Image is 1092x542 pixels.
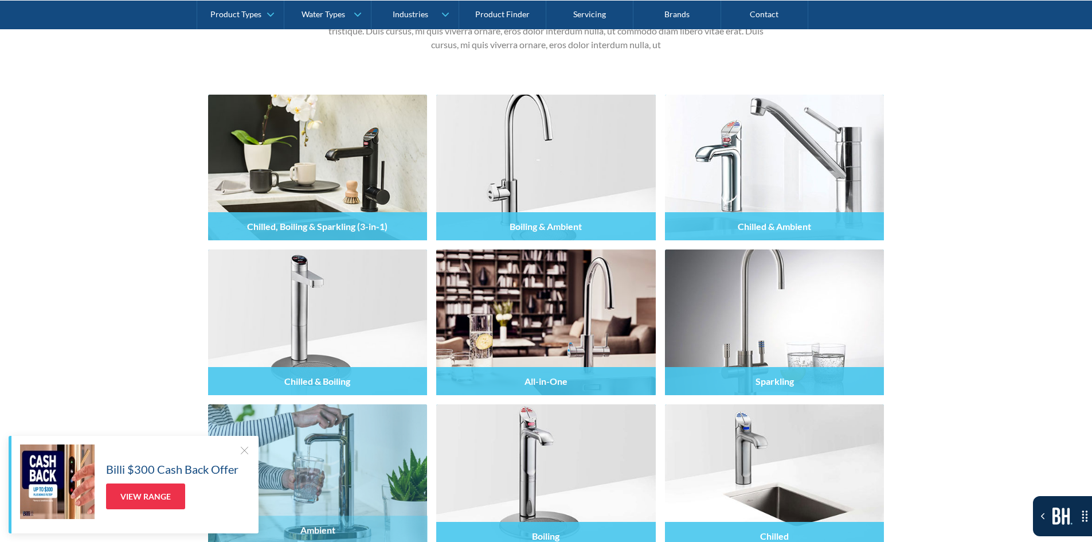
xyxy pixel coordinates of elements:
[760,531,789,541] h4: Chilled
[525,376,567,387] h4: All-in-One
[436,95,656,240] img: Filtered Water Taps
[393,9,428,19] div: Industries
[510,221,582,232] h4: Boiling & Ambient
[284,376,350,387] h4: Chilled & Boiling
[208,249,428,395] a: Chilled & Boiling
[106,483,185,509] a: View Range
[665,95,884,240] img: Filtered Water Taps
[208,95,428,240] a: Chilled, Boiling & Sparkling (3-in-1)
[665,249,884,395] a: Sparkling
[436,249,656,395] img: Filtered Water Taps
[756,376,794,387] h4: Sparkling
[436,95,656,240] a: Boiling & Ambient
[665,249,884,395] img: Filtered Water Taps
[323,10,770,52] p: [150-280] Lorem ipsum dolor sit amet, consectetur adipiscing elit. Suspendisse varius enim in ero...
[302,9,345,19] div: Water Types
[208,95,428,240] img: Filtered Water Taps
[208,249,428,395] img: Filtered Water Taps
[210,9,261,19] div: Product Types
[300,524,335,535] h4: Ambient
[20,444,95,519] img: Billi $300 Cash Back Offer
[532,531,559,541] h4: Boiling
[436,249,656,395] a: All-in-One
[247,221,388,232] h4: Chilled, Boiling & Sparkling (3-in-1)
[106,461,238,478] h5: Billi $300 Cash Back Offer
[738,221,811,232] h4: Chilled & Ambient
[665,95,884,240] a: Chilled & Ambient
